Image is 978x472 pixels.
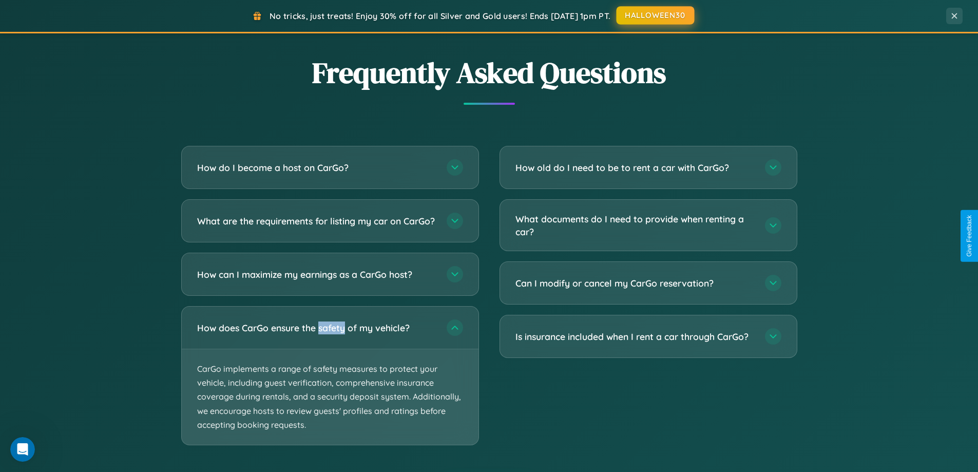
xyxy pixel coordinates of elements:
h3: How old do I need to be to rent a car with CarGo? [515,161,755,174]
button: HALLOWEEN30 [617,6,695,25]
h2: Frequently Asked Questions [181,53,797,92]
h3: Is insurance included when I rent a car through CarGo? [515,330,755,343]
div: Give Feedback [966,215,973,257]
span: No tricks, just treats! Enjoy 30% off for all Silver and Gold users! Ends [DATE] 1pm PT. [270,11,610,21]
p: CarGo implements a range of safety measures to protect your vehicle, including guest verification... [182,349,478,445]
h3: What are the requirements for listing my car on CarGo? [197,215,436,228]
h3: How do I become a host on CarGo? [197,161,436,174]
h3: Can I modify or cancel my CarGo reservation? [515,277,755,290]
h3: What documents do I need to provide when renting a car? [515,213,755,238]
h3: How can I maximize my earnings as a CarGo host? [197,268,436,281]
iframe: Intercom live chat [10,437,35,462]
h3: How does CarGo ensure the safety of my vehicle? [197,322,436,334]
